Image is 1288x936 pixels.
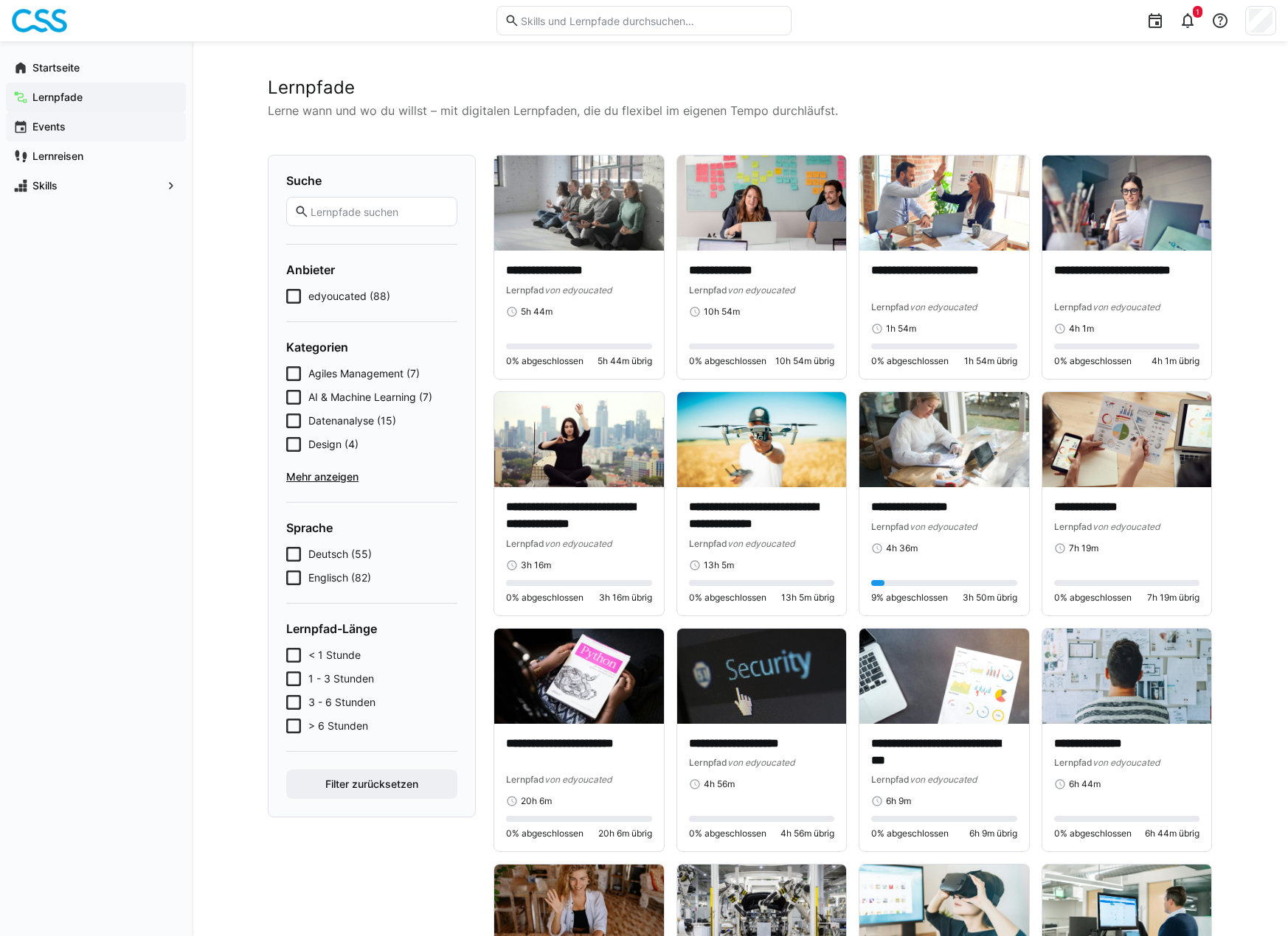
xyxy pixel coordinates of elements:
[506,774,544,785] span: Lernpfad
[494,629,664,724] img: image
[308,289,390,304] span: edyoucated (88)
[677,629,847,724] img: image
[1054,592,1132,604] span: 0% abgeschlossen
[308,570,371,585] span: Englisch (82)
[309,205,449,218] input: Lernpfade suchen
[506,284,544,296] span: Lernpfad
[286,340,457,355] h4: Kategorien
[1147,592,1199,604] span: 7h 19m übrig
[1093,757,1160,768] span: von edyoucated
[323,777,420,792] span: Filter zurücksetzen
[727,757,794,768] span: von edyoucated
[727,284,794,296] span: von edyoucated
[599,592,652,604] span: 3h 16m übrig
[1069,778,1101,790] span: 6h 44m
[286,520,457,535] h4: Sprache
[494,156,664,251] img: image
[689,284,727,296] span: Lernpfad
[859,392,1029,487] img: image
[969,828,1017,839] span: 6h 9m übrig
[859,156,1029,251] img: image
[268,77,1212,99] h2: Lernpfade
[859,629,1029,724] img: image
[886,795,911,807] span: 6h 9m
[506,355,584,367] span: 0% abgeschlossen
[781,592,834,604] span: 13h 5m übrig
[964,355,1017,367] span: 1h 54m übrig
[506,592,584,604] span: 0% abgeschlossen
[689,757,727,768] span: Lernpfad
[598,355,652,367] span: 5h 44m übrig
[308,547,372,562] span: Deutsch (55)
[1093,301,1160,312] span: von edyoucated
[308,695,375,710] span: 3 - 6 Stunden
[286,262,457,277] h4: Anbieter
[727,538,794,549] span: von edyoucated
[521,795,552,807] span: 20h 6m
[1054,828,1132,839] span: 0% abgeschlossen
[1042,629,1212,724] img: image
[308,648,361,663] span: < 1 Stunde
[886,542,918,554] span: 4h 36m
[677,392,847,487] img: image
[544,284,612,296] span: von edyoucated
[1152,355,1199,367] span: 4h 1m übrig
[519,14,783,27] input: Skills und Lernpfade durchsuchen…
[1054,301,1093,312] span: Lernpfad
[704,306,740,318] span: 10h 54m
[963,592,1017,604] span: 3h 50m übrig
[286,173,457,188] h4: Suche
[1042,156,1212,251] img: image
[704,559,734,571] span: 13h 5m
[544,774,612,785] span: von edyoucated
[521,306,553,318] span: 5h 44m
[308,413,396,428] span: Datenanalyse (15)
[506,828,584,839] span: 0% abgeschlossen
[871,301,910,312] span: Lernpfad
[689,828,766,839] span: 0% abgeschlossen
[286,769,457,799] button: Filter zurücksetzen
[521,559,551,571] span: 3h 16m
[286,621,457,636] h4: Lernpfad-Länge
[689,538,727,549] span: Lernpfad
[1054,521,1093,532] span: Lernpfad
[910,301,977,312] span: von edyoucated
[1093,521,1160,532] span: von edyoucated
[871,774,910,785] span: Lernpfad
[494,392,664,487] img: image
[1054,757,1093,768] span: Lernpfad
[1196,7,1199,16] span: 1
[286,469,457,484] span: Mehr anzeigen
[598,828,652,839] span: 20h 6m übrig
[910,521,977,532] span: von edyoucated
[1042,392,1212,487] img: image
[308,719,368,733] span: > 6 Stunden
[1069,323,1094,335] span: 4h 1m
[308,437,359,452] span: Design (4)
[689,355,766,367] span: 0% abgeschlossen
[1069,542,1098,554] span: 7h 19m
[506,538,544,549] span: Lernpfad
[871,521,910,532] span: Lernpfad
[910,774,977,785] span: von edyoucated
[308,366,420,381] span: Agiles Management (7)
[780,828,834,839] span: 4h 56m übrig
[775,355,834,367] span: 10h 54m übrig
[689,592,766,604] span: 0% abgeschlossen
[886,323,916,335] span: 1h 54m
[704,778,735,790] span: 4h 56m
[1145,828,1199,839] span: 6h 44m übrig
[1054,355,1132,367] span: 0% abgeschlossen
[308,390,432,405] span: AI & Machine Learning (7)
[308,671,374,686] span: 1 - 3 Stunden
[268,102,1212,119] p: Lerne wann und wo du willst – mit digitalen Lernpfaden, die du flexibel im eigenen Tempo durchläu...
[677,156,847,251] img: image
[871,592,948,604] span: 9% abgeschlossen
[871,828,949,839] span: 0% abgeschlossen
[544,538,612,549] span: von edyoucated
[871,355,949,367] span: 0% abgeschlossen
